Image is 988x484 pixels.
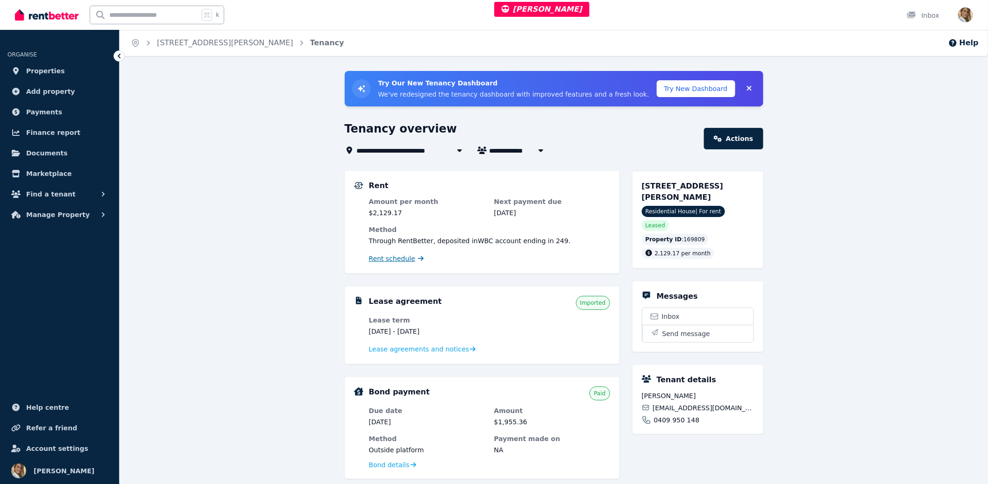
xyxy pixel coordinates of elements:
[654,415,700,425] span: 0409 950 148
[494,434,610,443] dt: Payment made on
[369,460,410,470] span: Bond details
[704,128,763,149] a: Actions
[369,417,485,427] dd: [DATE]
[642,206,725,217] span: Residential House | For rent
[369,434,485,443] dt: Method
[26,209,90,220] span: Manage Property
[494,197,610,206] dt: Next payment due
[26,443,88,454] span: Account settings
[369,316,485,325] dt: Lease term
[657,374,717,386] h5: Tenant details
[378,90,649,99] p: We've redesigned the tenancy dashboard with improved features and a fresh look.
[369,445,485,455] dd: Outside platform
[494,208,610,217] dd: [DATE]
[120,30,355,56] nav: Breadcrumb
[642,391,754,400] span: [PERSON_NAME]
[26,86,75,97] span: Add property
[7,419,112,437] a: Refer a friend
[369,208,485,217] dd: $2,129.17
[369,327,485,336] dd: [DATE] - [DATE]
[7,398,112,417] a: Help centre
[494,445,610,455] dd: NA
[662,329,711,338] span: Send message
[369,386,430,398] h5: Bond payment
[345,121,457,136] h1: Tenancy overview
[26,189,76,200] span: Find a tenant
[7,185,112,203] button: Find a tenant
[7,62,112,80] a: Properties
[7,82,112,101] a: Add property
[369,406,485,415] dt: Due date
[26,147,68,159] span: Documents
[157,38,293,47] a: [STREET_ADDRESS][PERSON_NAME]
[653,403,753,413] span: [EMAIL_ADDRESS][DOMAIN_NAME]
[310,38,344,47] a: Tenancy
[369,197,485,206] dt: Amount per month
[7,439,112,458] a: Account settings
[369,344,476,354] a: Lease agreements and notices
[369,254,424,263] a: Rent schedule
[369,296,442,307] h5: Lease agreement
[354,387,363,396] img: Bond Details
[642,234,709,245] div: : 169809
[7,164,112,183] a: Marketplace
[7,205,112,224] button: Manage Property
[345,71,763,106] div: Try New Tenancy Dashboard
[216,11,219,19] span: k
[15,8,78,22] img: RentBetter
[7,103,112,121] a: Payments
[369,254,415,263] span: Rent schedule
[642,308,753,325] a: Inbox
[26,127,80,138] span: Finance report
[958,7,973,22] img: Jodie Cartmer
[7,51,37,58] span: ORGANISE
[494,406,610,415] dt: Amount
[494,417,610,427] dd: $1,955.36
[26,422,77,434] span: Refer a friend
[26,402,69,413] span: Help centre
[743,81,756,96] button: Collapse banner
[7,144,112,162] a: Documents
[26,168,71,179] span: Marketplace
[369,180,389,191] h5: Rent
[26,65,65,77] span: Properties
[369,460,416,470] a: Bond details
[502,5,583,14] span: [PERSON_NAME]
[646,236,682,243] span: Property ID
[369,344,469,354] span: Lease agreements and notices
[642,182,724,202] span: [STREET_ADDRESS][PERSON_NAME]
[26,106,62,118] span: Payments
[11,463,26,478] img: Jodie Cartmer
[580,299,606,307] span: Imported
[646,222,665,229] span: Leased
[378,78,649,88] h3: Try Our New Tenancy Dashboard
[948,37,979,49] button: Help
[594,390,605,397] span: Paid
[369,237,571,245] span: Through RentBetter , deposited in WBC account ending in 249 .
[34,465,94,477] span: [PERSON_NAME]
[655,250,711,257] span: 2,129.17 per month
[354,182,363,189] img: Rental Payments
[7,123,112,142] a: Finance report
[657,80,735,97] button: Try New Dashboard
[657,291,698,302] h5: Messages
[642,325,753,342] button: Send message
[662,312,680,321] span: Inbox
[907,11,939,20] div: Inbox
[369,225,610,234] dt: Method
